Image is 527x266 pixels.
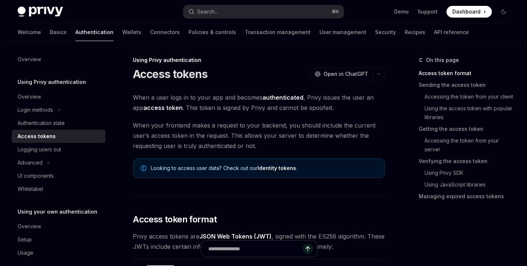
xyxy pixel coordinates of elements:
a: Overview [12,90,105,103]
a: UI components [12,169,105,182]
a: Security [375,23,396,41]
a: Usage [12,246,105,259]
span: Privy access tokens are , signed with the ES256 algorithm. These JWTs include certain information... [133,231,385,252]
div: Authentication state [18,119,65,128]
a: Using Privy SDK [425,167,515,179]
div: Overview [18,222,41,231]
div: Setup [18,235,32,244]
a: Access tokens [12,130,105,143]
a: Welcome [18,23,41,41]
a: Identity tokens [258,165,296,171]
a: JSON Web Tokens (JWT) [199,233,272,240]
div: Overview [18,55,41,64]
a: Sending the access token [419,79,515,91]
a: Basics [50,23,67,41]
span: When a user logs in to your app and becomes , Privy issues the user an app . This token is signed... [133,92,385,113]
div: Whitelabel [18,185,43,193]
span: Open in ChatGPT [324,70,368,78]
a: Authentication state [12,117,105,130]
span: Looking to access user data? Check out our . [151,165,377,172]
a: Recipes [405,23,425,41]
a: Transaction management [245,23,311,41]
button: Toggle dark mode [498,6,509,18]
a: Whitelabel [12,182,105,196]
a: Using the access token with popular libraries [425,103,515,123]
strong: access token [143,104,183,111]
a: Authentication [75,23,113,41]
a: User management [319,23,366,41]
span: On this page [426,56,459,64]
span: Access token format [133,214,217,225]
a: API reference [434,23,469,41]
div: Advanced [18,158,42,167]
div: Overview [18,92,41,101]
a: Wallets [122,23,141,41]
a: Access token format [419,67,515,79]
a: Policies & controls [188,23,236,41]
button: Open in ChatGPT [310,68,373,80]
span: Dashboard [452,8,481,15]
a: Overview [12,220,105,233]
h5: Using Privy authentication [18,78,86,86]
a: Connectors [150,23,180,41]
span: ⌘ K [332,9,339,15]
a: Getting the access token [419,123,515,135]
a: Setup [12,233,105,246]
h1: Access tokens [133,67,208,81]
span: When your frontend makes a request to your backend, you should include the current user’s access ... [133,120,385,151]
a: Dashboard [446,6,492,18]
div: Logging users out [18,145,61,154]
div: Search... [197,7,218,16]
div: Access tokens [18,132,56,141]
a: Accessing the token from your client [425,91,515,103]
a: Accessing the token from your server [425,135,515,155]
a: Overview [12,53,105,66]
div: Usage [18,248,33,257]
div: Login methods [18,106,53,114]
div: Using Privy authentication [133,56,385,64]
svg: Note [141,165,146,171]
a: Using JavaScript libraries [425,179,515,191]
a: Managing expired access tokens [419,191,515,202]
a: Demo [394,8,409,15]
a: Verifying the access token [419,155,515,167]
a: Logging users out [12,143,105,156]
h5: Using your own authentication [18,207,97,216]
strong: authenticated [262,94,303,101]
a: Support [418,8,438,15]
button: Search...⌘K [183,5,343,18]
button: Send message [303,244,313,254]
img: dark logo [18,7,63,17]
div: UI components [18,171,54,180]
